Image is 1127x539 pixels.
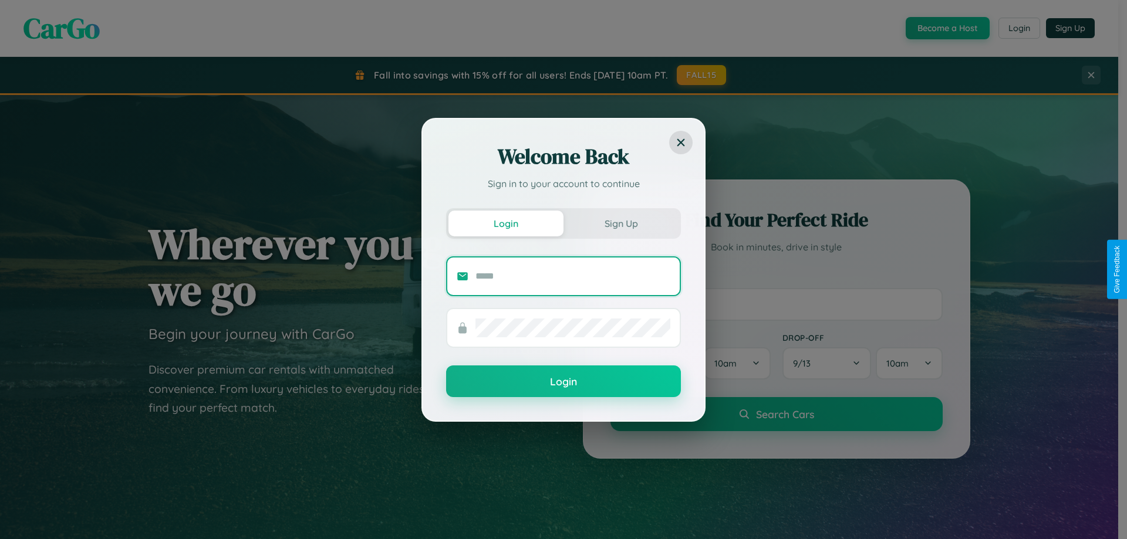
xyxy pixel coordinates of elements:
[448,211,563,236] button: Login
[1113,246,1121,293] div: Give Feedback
[446,177,681,191] p: Sign in to your account to continue
[446,365,681,397] button: Login
[446,143,681,171] h2: Welcome Back
[563,211,679,236] button: Sign Up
